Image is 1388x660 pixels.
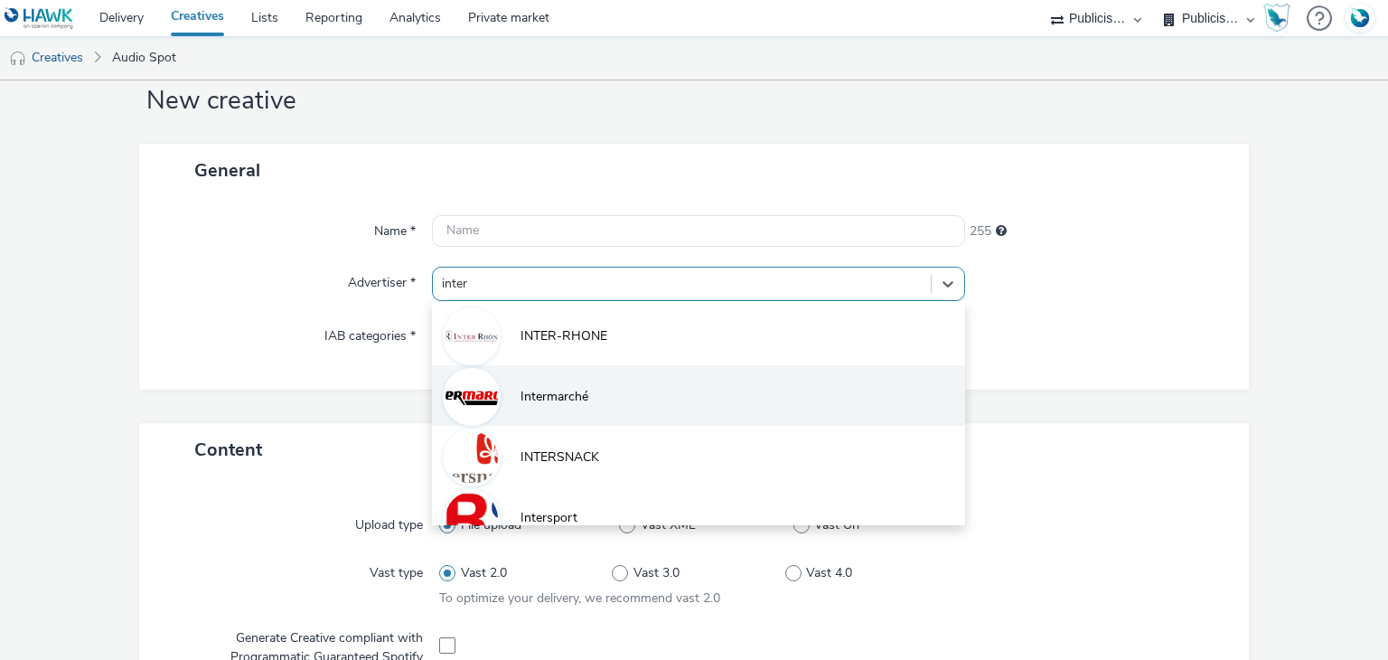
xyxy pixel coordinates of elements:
span: Vast 3.0 [633,564,680,582]
img: audio [9,50,27,68]
span: Intermarché [520,388,588,406]
span: INTER-RHONE [520,327,607,345]
label: Name * [367,215,423,240]
img: INTERSNACK [445,431,498,484]
span: 255 [970,222,991,240]
label: Advertiser * [341,267,423,292]
img: Hawk Academy [1263,4,1290,33]
span: Vast 4.0 [806,564,852,582]
label: Vast type [362,557,430,582]
span: Vast Url [814,516,859,534]
span: Content [194,438,262,462]
input: Name [432,215,964,247]
img: undefined Logo [5,7,74,30]
div: Maximum 255 characters [996,222,1007,240]
img: Intermarché [445,371,498,423]
span: INTERSNACK [520,448,599,467]
label: IAB categories * [317,320,423,345]
h1: New creative [139,84,1250,118]
img: Account FR [1346,5,1374,32]
img: INTER-RHONE [445,310,498,363]
span: Intersport [520,509,577,527]
img: Intersport [445,492,498,544]
a: Audio Spot [103,36,185,80]
span: To optimize your delivery, we recommend vast 2.0 [439,589,720,607]
a: Hawk Academy [1263,4,1298,33]
span: Vast XML [641,516,696,534]
span: File upload [461,516,521,534]
span: General [194,158,260,183]
span: Vast 2.0 [461,564,507,582]
label: Upload type [348,509,430,534]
